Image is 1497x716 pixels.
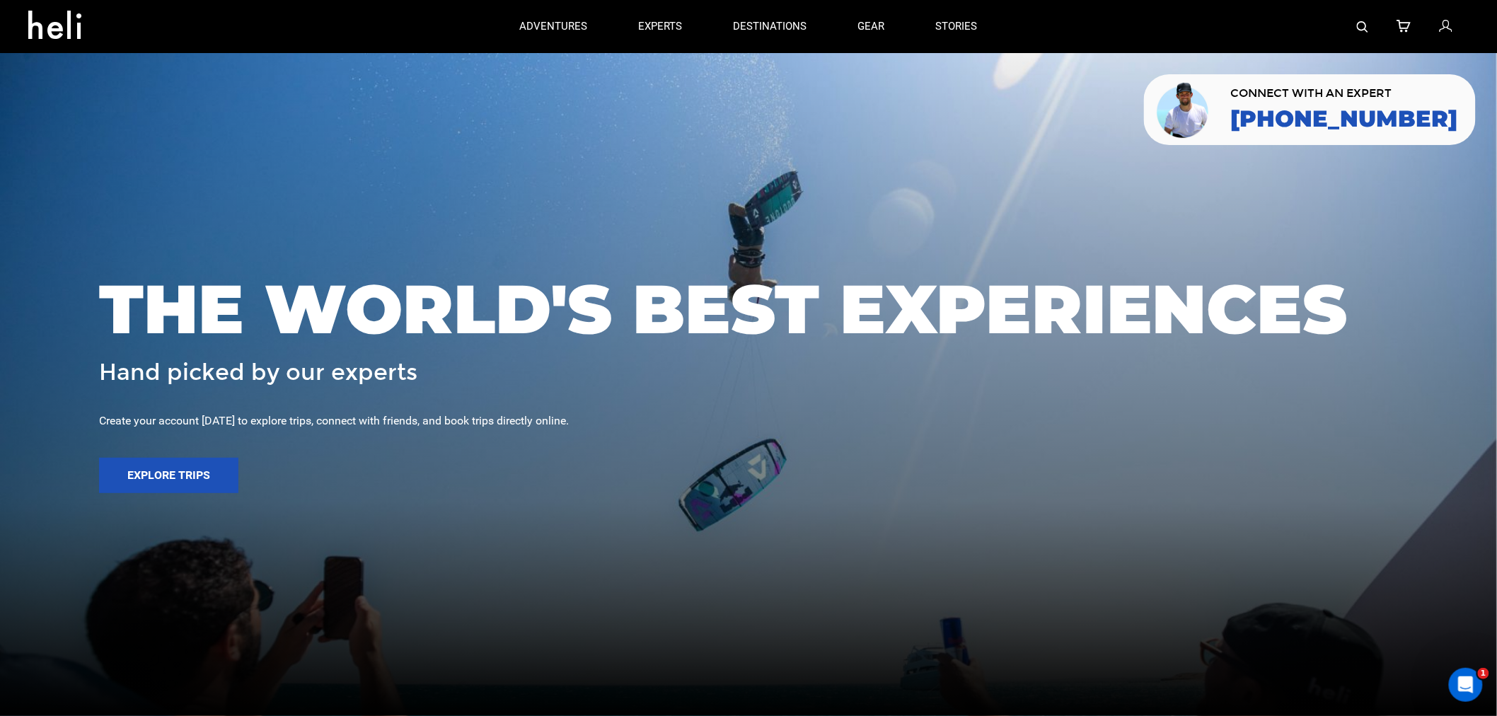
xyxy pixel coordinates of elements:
div: Create your account [DATE] to explore trips, connect with friends, and book trips directly online. [99,413,1398,429]
span: Hand picked by our experts [99,360,417,385]
button: Explore Trips [99,458,238,493]
span: 1 [1478,668,1489,679]
span: THE WORLD'S BEST EXPERIENCES [99,272,1348,347]
p: experts [639,19,683,34]
p: adventures [520,19,588,34]
a: [PHONE_NUMBER] [1231,106,1458,132]
img: search-bar-icon.svg [1357,21,1368,33]
span: CONNECT WITH AN EXPERT [1231,88,1458,99]
iframe: Intercom live chat [1449,668,1483,702]
p: destinations [734,19,807,34]
img: contact our team [1155,80,1213,139]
